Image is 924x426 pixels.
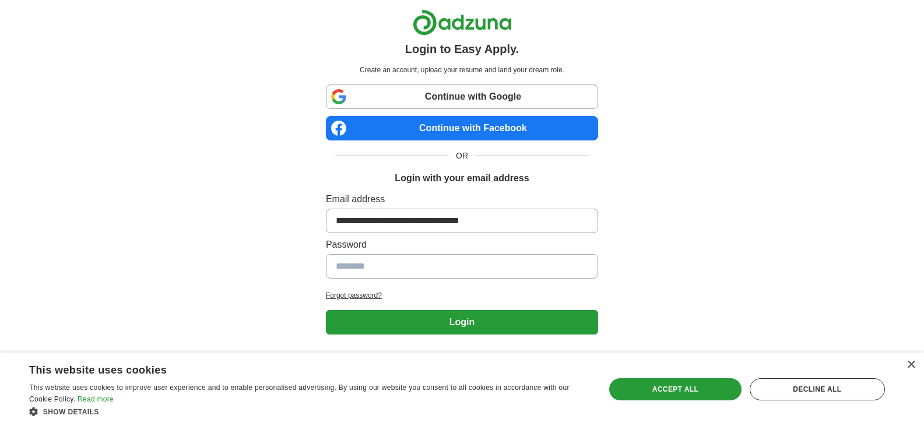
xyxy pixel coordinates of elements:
span: This website uses cookies to improve user experience and to enable personalised advertising. By u... [29,383,570,403]
div: Close [907,361,915,369]
div: Decline all [750,378,885,400]
label: Password [326,238,598,252]
button: Login [326,310,598,335]
a: Continue with Google [326,85,598,109]
a: Continue with Facebook [326,116,598,140]
div: Show details [29,406,588,417]
a: Read more, opens a new window [78,395,114,403]
p: Create an account, upload your resume and land your dream role. [328,65,596,75]
span: Show details [43,408,99,416]
div: This website uses cookies [29,360,559,377]
a: Forgot password? [326,290,598,301]
label: Email address [326,192,598,206]
h1: Login with your email address [395,171,529,185]
div: Accept all [609,378,742,400]
img: Adzuna logo [413,9,512,36]
span: OR [449,150,475,162]
h1: Login to Easy Apply. [405,40,519,58]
